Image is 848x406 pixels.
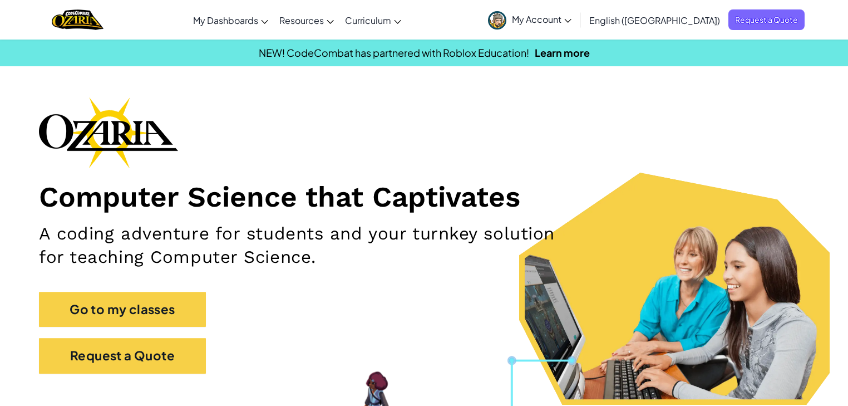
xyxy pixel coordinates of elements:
h2: A coding adventure for students and your turnkey solution for teaching Computer Science. [39,222,555,270]
img: avatar [488,11,506,30]
a: Learn more [535,46,590,59]
span: NEW! CodeCombat has partnered with Roblox Education! [259,46,529,59]
a: My Dashboards [188,5,274,35]
img: Home [52,8,103,31]
a: My Account [482,2,577,37]
a: Request a Quote [39,338,206,373]
a: Ozaria by CodeCombat logo [52,8,103,31]
span: Resources [279,14,324,26]
h1: Computer Science that Captivates [39,179,809,214]
a: Resources [274,5,339,35]
span: Curriculum [345,14,391,26]
a: Go to my classes [39,292,206,327]
a: Curriculum [339,5,407,35]
span: My Dashboards [193,14,258,26]
span: My Account [512,13,571,25]
span: English ([GEOGRAPHIC_DATA]) [589,14,720,26]
img: Ozaria branding logo [39,97,178,168]
a: Request a Quote [728,9,805,30]
a: English ([GEOGRAPHIC_DATA]) [584,5,726,35]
